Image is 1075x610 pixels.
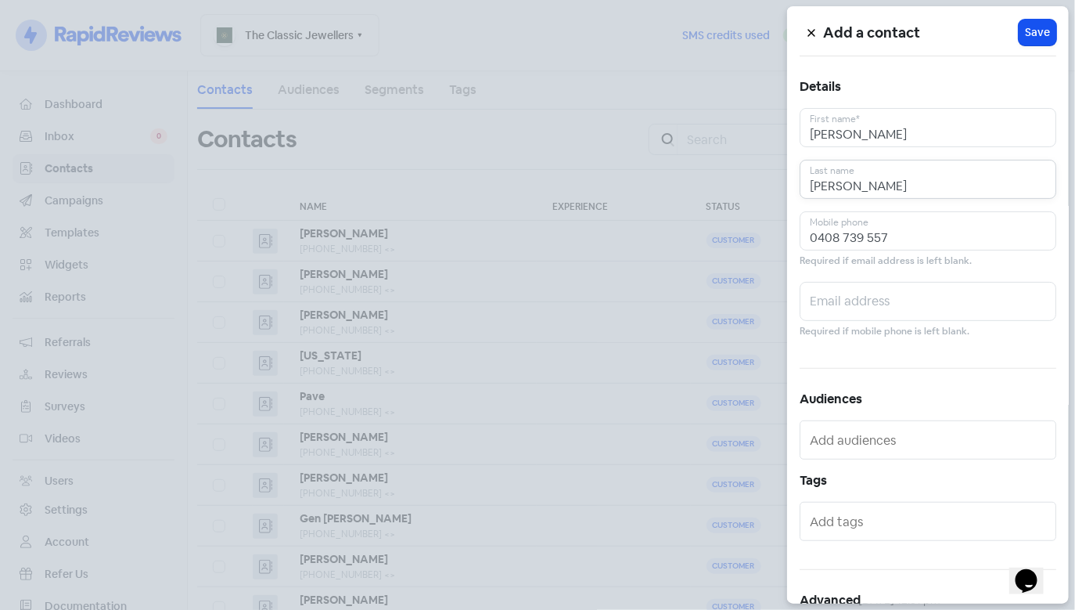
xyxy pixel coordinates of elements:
[800,211,1056,251] input: Mobile phone
[800,75,1056,99] h5: Details
[823,21,1019,45] h5: Add a contact
[800,324,969,339] small: Required if mobile phone is left blank.
[1009,547,1059,594] iframe: chat widget
[800,388,1056,411] h5: Audiences
[800,108,1056,147] input: First name
[810,509,1049,534] input: Add tags
[810,428,1049,453] input: Add audiences
[800,254,972,269] small: Required if email address is left blank.
[800,469,1056,493] h5: Tags
[800,282,1056,321] input: Email address
[1019,20,1056,45] button: Save
[800,160,1056,199] input: Last name
[1025,24,1050,41] span: Save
